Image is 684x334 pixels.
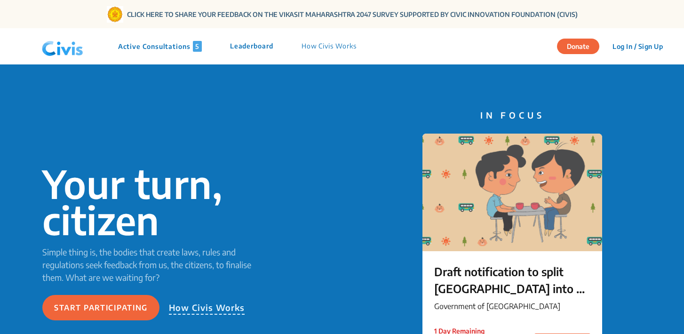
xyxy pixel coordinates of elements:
img: navlogo.png [38,32,87,61]
p: Simple thing is, the bodies that create laws, rules and regulations seek feedback from us, the ci... [42,246,252,284]
a: CLICK HERE TO SHARE YOUR FEEDBACK ON THE VIKASIT MAHARASHTRA 2047 SURVEY SUPPORTED BY CIVIC INNOV... [127,9,578,19]
p: Draft notification to split [GEOGRAPHIC_DATA] into 5 city corporations/[GEOGRAPHIC_DATA] ನಗರವನ್ನು... [434,263,590,297]
button: Start participating [42,295,159,320]
img: Gom Logo [107,6,123,23]
button: Donate [557,39,599,54]
a: Donate [557,41,606,50]
span: 5 [193,41,202,52]
p: Active Consultations [118,41,202,52]
p: How Civis Works [169,301,245,315]
button: Log In / Sign Up [606,39,669,54]
p: Your turn, citizen [42,166,252,238]
p: How Civis Works [302,41,357,52]
p: IN FOCUS [422,109,602,121]
p: Leaderboard [230,41,273,52]
p: Government of [GEOGRAPHIC_DATA] [434,301,590,312]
